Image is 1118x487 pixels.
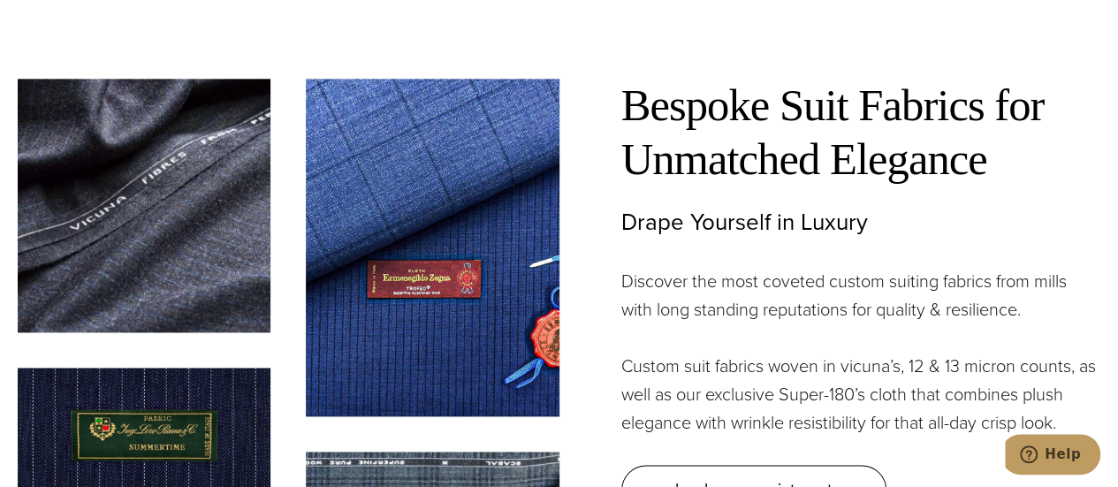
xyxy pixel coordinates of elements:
[1005,434,1100,478] iframe: Opens a widget where you can chat to one of our agents
[621,79,1101,186] h2: Bespoke Suit Fabrics for Unmatched Elegance
[306,79,559,416] img: Ermenegildo Zegna blue narrow stripe suit fabric swatch.
[18,79,270,331] img: Piacenza Vicuna grey with blue stripe bolt of fabric.
[621,352,1101,437] p: Custom suit fabrics woven in vicuna’s, 12 & 13 micron counts, as well as our exclusive Super-180’...
[621,209,1101,236] h3: Drape Yourself in Luxury
[621,267,1101,323] p: Discover the most coveted custom suiting fabrics from mills with long standing reputations for qu...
